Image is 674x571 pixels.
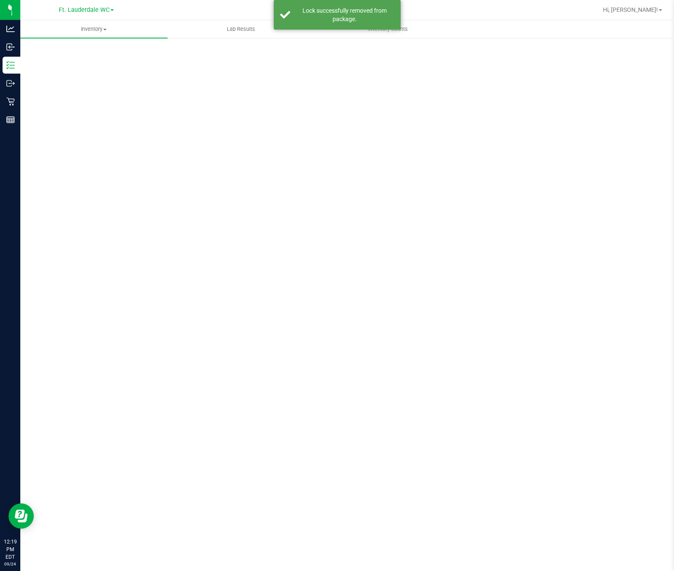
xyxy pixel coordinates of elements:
a: Lab Results [168,20,315,38]
inline-svg: Inventory [6,61,15,69]
inline-svg: Outbound [6,79,15,88]
div: Lock successfully removed from package. [295,6,394,23]
a: Inventory [20,20,168,38]
p: 09/24 [4,561,17,567]
inline-svg: Reports [6,115,15,124]
iframe: Resource center [8,503,34,529]
span: Lab Results [215,25,267,33]
inline-svg: Inbound [6,43,15,51]
span: Inventory [20,25,168,33]
inline-svg: Retail [6,97,15,106]
span: Ft. Lauderdale WC [59,6,110,14]
span: Hi, [PERSON_NAME]! [603,6,658,13]
p: 12:19 PM EDT [4,538,17,561]
inline-svg: Analytics [6,25,15,33]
